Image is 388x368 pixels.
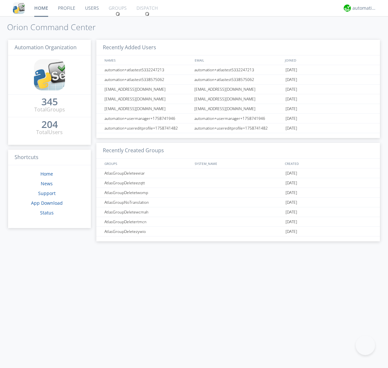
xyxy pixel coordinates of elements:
span: [DATE] [286,123,297,133]
span: [DATE] [286,75,297,85]
div: [EMAIL_ADDRESS][DOMAIN_NAME] [193,85,284,94]
a: [EMAIL_ADDRESS][DOMAIN_NAME][EMAIL_ADDRESS][DOMAIN_NAME][DATE] [96,94,380,104]
span: [DATE] [286,178,297,188]
div: [EMAIL_ADDRESS][DOMAIN_NAME] [193,104,284,113]
span: [DATE] [286,65,297,75]
a: Home [40,171,53,177]
a: App Download [31,200,63,206]
div: Total Users [36,129,63,136]
div: SYSTEM_NAME [193,159,283,168]
img: cddb5a64eb264b2086981ab96f4c1ba7 [13,2,25,14]
a: AtlasGroupDeletetwomp[DATE] [96,188,380,198]
div: AtlasGroupDeleteeeiar [103,168,192,178]
div: 204 [41,121,58,128]
span: [DATE] [286,198,297,207]
div: CREATED [283,159,374,168]
a: AtlasGroupDeleteeeiar[DATE] [96,168,380,178]
span: [DATE] [286,104,297,114]
div: automation+atlastest5332247213 [103,65,192,75]
a: AtlasGroupDeletezywio[DATE] [96,227,380,236]
a: News [41,180,53,187]
a: Support [38,190,56,196]
div: automation+atlastest5338575062 [193,75,284,84]
a: automation+usereditprofile+1758741482automation+usereditprofile+1758741482[DATE] [96,123,380,133]
div: [EMAIL_ADDRESS][DOMAIN_NAME] [103,94,192,104]
span: [DATE] [286,85,297,94]
span: [DATE] [286,207,297,217]
div: AtlasGroupDeletetwomp [103,188,192,197]
div: AtlasGroupDeletezywio [103,227,192,236]
span: [DATE] [286,227,297,236]
a: AtlasGroupDeleteezqtt[DATE] [96,178,380,188]
div: GROUPS [103,159,191,168]
a: automation+usermanager+1758741946automation+usermanager+1758741946[DATE] [96,114,380,123]
a: automation+atlastest5338575062automation+atlastest5338575062[DATE] [96,75,380,85]
div: AtlasGroupDeletertmcn [103,217,192,226]
span: [DATE] [286,168,297,178]
div: automation+atlastest5338575062 [103,75,192,84]
div: 345 [41,98,58,105]
div: automation+usermanager+1758741946 [103,114,192,123]
h3: Recently Added Users [96,40,380,56]
div: EMAIL [193,55,283,65]
span: Automation Organization [15,44,77,51]
div: automation+usereditprofile+1758741482 [103,123,192,133]
div: [EMAIL_ADDRESS][DOMAIN_NAME] [103,85,192,94]
a: Status [40,210,54,216]
iframe: Toggle Customer Support [356,336,375,355]
span: [DATE] [286,217,297,227]
img: d2d01cd9b4174d08988066c6d424eccd [344,5,351,12]
div: [EMAIL_ADDRESS][DOMAIN_NAME] [103,104,192,113]
div: AtlasGroupNoTranslation [103,198,192,207]
div: JOINED [283,55,374,65]
span: [DATE] [286,188,297,198]
a: automation+atlastest5332247213automation+atlastest5332247213[DATE] [96,65,380,75]
img: spin.svg [145,12,149,16]
div: automation+usereditprofile+1758741482 [193,123,284,133]
h3: Shortcuts [8,150,91,166]
a: AtlasGroupDeletewcmah[DATE] [96,207,380,217]
div: Total Groups [34,106,65,113]
div: automation+atlastest5332247213 [193,65,284,75]
div: NAMES [103,55,191,65]
a: AtlasGroupNoTranslation[DATE] [96,198,380,207]
h3: Recently Created Groups [96,143,380,159]
div: AtlasGroupDeleteezqtt [103,178,192,188]
span: [DATE] [286,94,297,104]
a: 204 [41,121,58,129]
span: [DATE] [286,114,297,123]
img: cddb5a64eb264b2086981ab96f4c1ba7 [34,59,65,90]
a: [EMAIL_ADDRESS][DOMAIN_NAME][EMAIL_ADDRESS][DOMAIN_NAME][DATE] [96,85,380,94]
div: automation+atlas [352,5,377,11]
div: [EMAIL_ADDRESS][DOMAIN_NAME] [193,94,284,104]
img: spin.svg [115,12,120,16]
a: [EMAIL_ADDRESS][DOMAIN_NAME][EMAIL_ADDRESS][DOMAIN_NAME][DATE] [96,104,380,114]
div: automation+usermanager+1758741946 [193,114,284,123]
a: AtlasGroupDeletertmcn[DATE] [96,217,380,227]
div: AtlasGroupDeletewcmah [103,207,192,217]
a: 345 [41,98,58,106]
